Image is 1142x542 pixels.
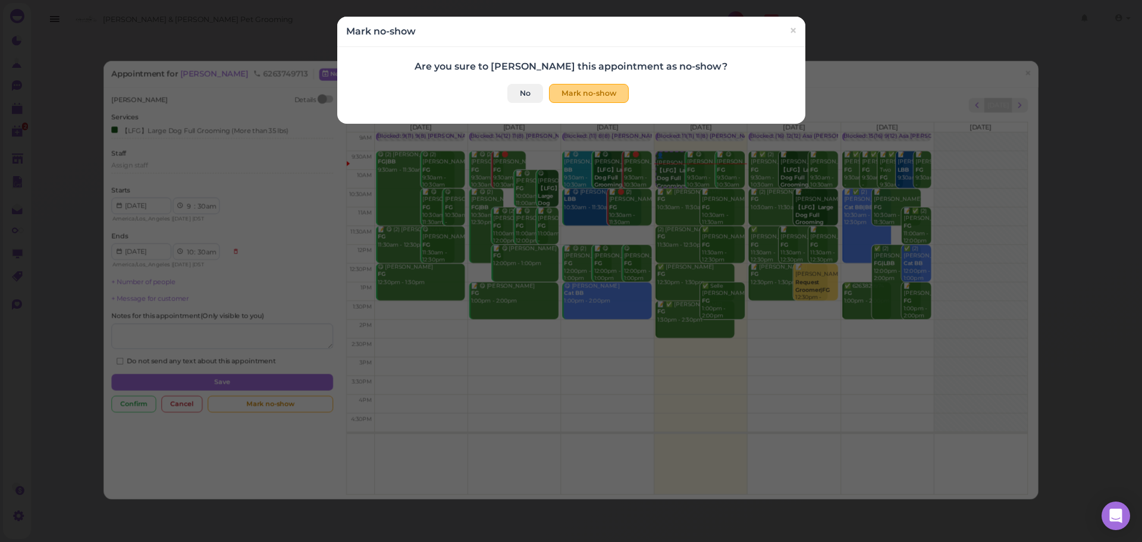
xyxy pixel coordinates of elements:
h4: Mark no-show [346,26,416,37]
button: Mark no-show [549,84,629,103]
span: × [789,23,796,39]
div: Open Intercom Messenger [1102,502,1130,530]
h4: Are you sure to [PERSON_NAME] this appointment as no-show? [346,61,796,72]
a: No [507,84,543,103]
